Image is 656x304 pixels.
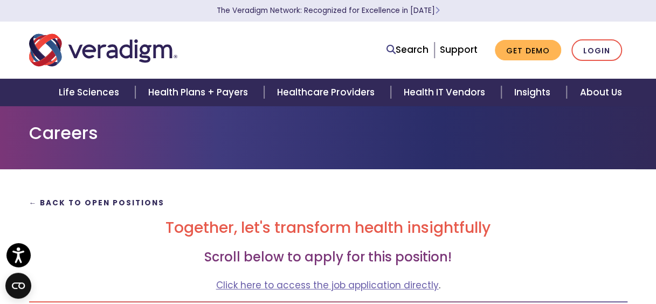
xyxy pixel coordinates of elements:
[29,32,177,68] img: Veradigm logo
[264,79,390,106] a: Healthcare Providers
[386,43,429,57] a: Search
[135,79,264,106] a: Health Plans + Payers
[216,279,439,292] a: Click here to access the job application directly
[440,43,478,56] a: Support
[29,198,165,208] a: ← Back to Open Positions
[567,79,634,106] a: About Us
[29,250,627,265] h3: Scroll below to apply for this position!
[29,278,627,293] p: .
[5,273,31,299] button: Open CMP widget
[217,5,440,16] a: The Veradigm Network: Recognized for Excellence in [DATE]Learn More
[391,79,501,106] a: Health IT Vendors
[602,250,643,291] iframe: Drift Chat Widget
[495,40,561,61] a: Get Demo
[501,79,567,106] a: Insights
[435,5,440,16] span: Learn More
[571,39,622,61] a: Login
[46,79,135,106] a: Life Sciences
[29,219,627,237] h2: Together, let's transform health insightfully
[29,123,627,143] h1: Careers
